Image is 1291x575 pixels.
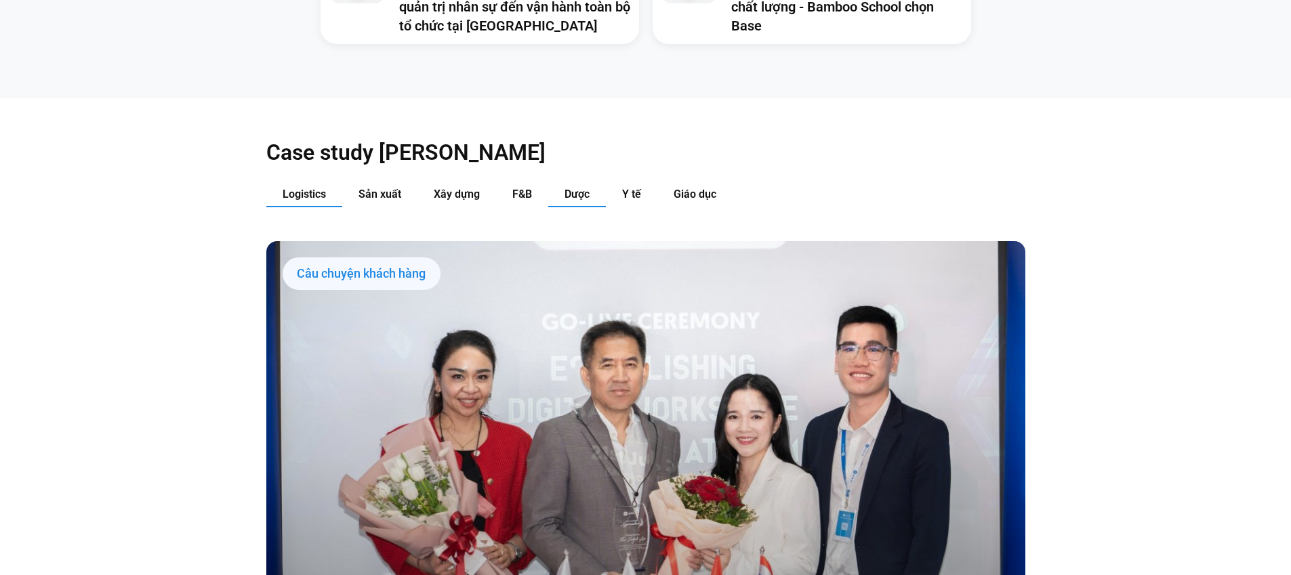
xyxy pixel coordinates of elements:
span: F&B [512,188,532,200]
span: Xây dựng [434,188,480,200]
span: Logistics [283,188,326,200]
span: Giáo dục [674,188,716,200]
h2: Case study [PERSON_NAME] [266,139,1025,166]
span: Dược [565,188,590,200]
span: Sản xuất [358,188,401,200]
div: Câu chuyện khách hàng [283,257,440,290]
span: Y tế [622,188,641,200]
